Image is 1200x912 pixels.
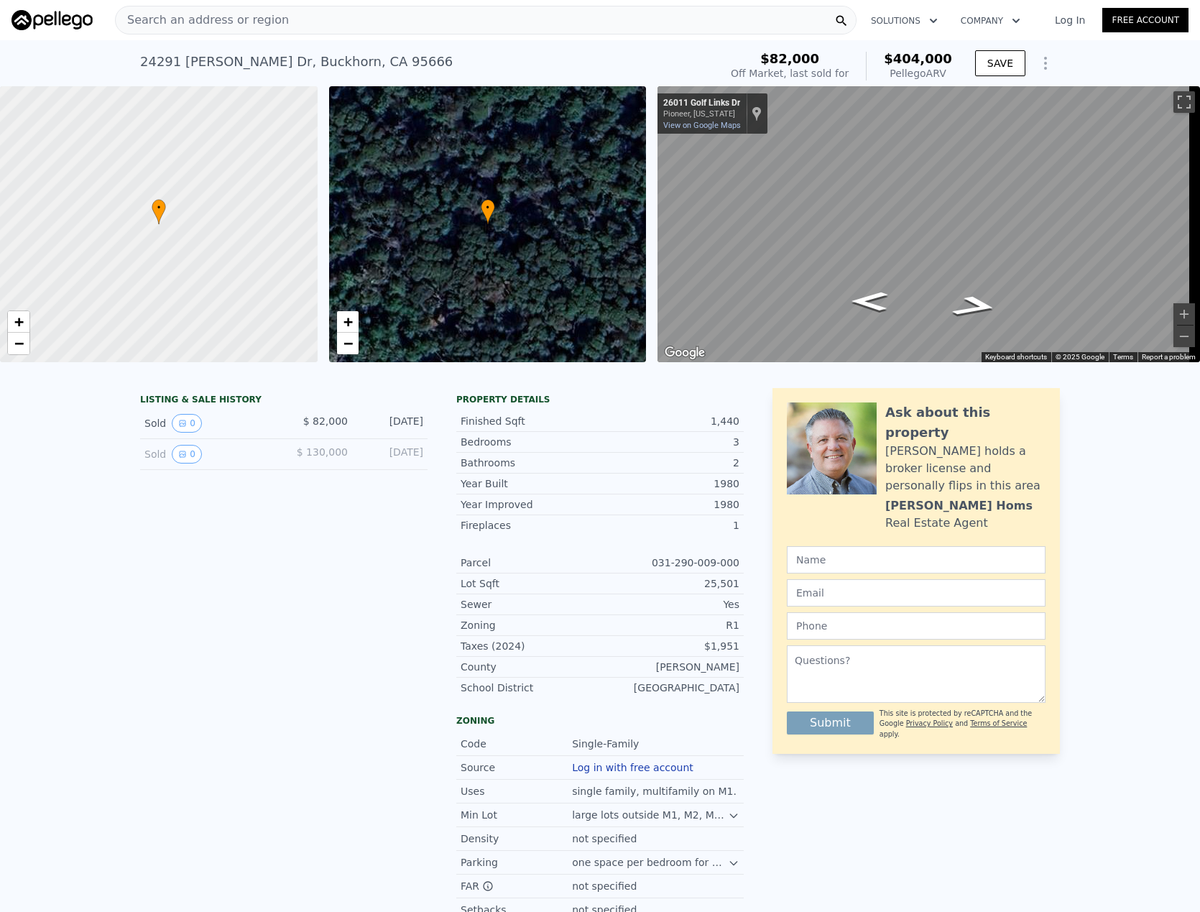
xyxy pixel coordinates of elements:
[461,476,600,491] div: Year Built
[14,313,24,331] span: +
[657,86,1200,362] div: Map
[663,109,740,119] div: Pioneer, [US_STATE]
[970,719,1027,727] a: Terms of Service
[116,11,289,29] span: Search an address or region
[572,737,642,751] div: Single-Family
[461,556,600,570] div: Parcel
[787,546,1046,574] input: Name
[172,445,202,464] button: View historical data
[885,402,1046,443] div: Ask about this property
[461,808,572,822] div: Min Lot
[1173,326,1195,347] button: Zoom out
[461,414,600,428] div: Finished Sqft
[949,8,1032,34] button: Company
[885,515,988,532] div: Real Estate Agent
[1113,353,1133,361] a: Terms (opens in new tab)
[461,639,600,653] div: Taxes (2024)
[752,106,762,121] a: Show location on map
[337,333,359,354] a: Zoom out
[859,8,949,34] button: Solutions
[600,681,739,695] div: [GEOGRAPHIC_DATA]
[600,660,739,674] div: [PERSON_NAME]
[572,855,728,870] div: one space per bedroom for accessory dwellings; garages must fit two cars.
[657,86,1200,362] div: Street View
[880,709,1046,740] div: This site is protected by reCAPTCHA and the Google and apply.
[787,612,1046,640] input: Phone
[1056,353,1104,361] span: © 2025 Google
[884,51,952,66] span: $404,000
[461,855,572,870] div: Parking
[461,784,572,798] div: Uses
[600,556,739,570] div: 031-290-009-000
[152,201,166,214] span: •
[600,476,739,491] div: 1980
[1038,13,1102,27] a: Log In
[461,737,572,751] div: Code
[461,832,572,846] div: Density
[152,199,166,224] div: •
[1102,8,1189,32] a: Free Account
[461,660,600,674] div: County
[933,290,1018,322] path: Go Northwest, Golf Links Dr
[572,808,728,822] div: large lots outside M1, M2, M3 are not specified by size.
[456,715,744,727] div: Zoning
[8,311,29,333] a: Zoom in
[1173,91,1195,113] button: Toggle fullscreen view
[172,414,202,433] button: View historical data
[885,497,1033,515] div: [PERSON_NAME] Homs
[661,344,709,362] img: Google
[572,832,640,846] div: not specified
[461,456,600,470] div: Bathrooms
[760,51,819,66] span: $82,000
[906,719,953,727] a: Privacy Policy
[975,50,1025,76] button: SAVE
[600,576,739,591] div: 25,501
[481,201,495,214] span: •
[461,681,600,695] div: School District
[461,497,600,512] div: Year Improved
[600,518,739,533] div: 1
[600,597,739,612] div: Yes
[884,66,952,80] div: Pellego ARV
[343,313,352,331] span: +
[572,879,640,893] div: not specified
[1142,353,1196,361] a: Report a problem
[661,344,709,362] a: Open this area in Google Maps (opens a new window)
[461,518,600,533] div: Fireplaces
[481,199,495,224] div: •
[1173,303,1195,325] button: Zoom in
[787,579,1046,607] input: Email
[11,10,93,30] img: Pellego
[461,435,600,449] div: Bedrooms
[731,66,849,80] div: Off Market, last sold for
[144,414,272,433] div: Sold
[600,639,739,653] div: $1,951
[144,445,272,464] div: Sold
[663,98,740,109] div: 26011 Golf Links Dr
[985,352,1047,362] button: Keyboard shortcuts
[600,618,739,632] div: R1
[8,333,29,354] a: Zoom out
[359,445,423,464] div: [DATE]
[600,414,739,428] div: 1,440
[663,121,741,130] a: View on Google Maps
[787,711,874,734] button: Submit
[461,760,572,775] div: Source
[461,576,600,591] div: Lot Sqft
[1031,49,1060,78] button: Show Options
[600,456,739,470] div: 2
[343,334,352,352] span: −
[14,334,24,352] span: −
[303,415,348,427] span: $ 82,000
[461,879,572,893] div: FAR
[461,597,600,612] div: Sewer
[572,762,693,773] button: Log in with free account
[461,618,600,632] div: Zoning
[140,52,453,72] div: 24291 [PERSON_NAME] Dr , Buckhorn , CA 95666
[297,446,348,458] span: $ 130,000
[600,497,739,512] div: 1980
[836,287,903,315] path: Go East, Golf Links Dr
[885,443,1046,494] div: [PERSON_NAME] holds a broker license and personally flips in this area
[337,311,359,333] a: Zoom in
[600,435,739,449] div: 3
